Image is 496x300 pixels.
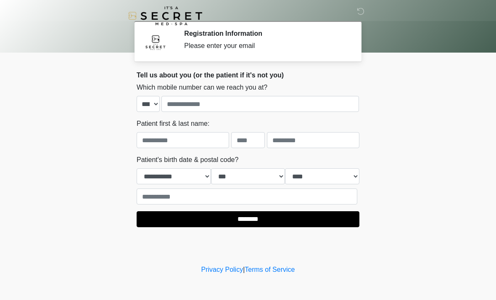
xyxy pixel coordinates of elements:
[143,29,168,55] img: Agent Avatar
[137,82,267,93] label: Which mobile number can we reach you at?
[201,266,243,273] a: Privacy Policy
[128,6,202,25] img: It's A Secret Med Spa Logo
[245,266,295,273] a: Terms of Service
[137,71,359,79] h2: Tell us about you (or the patient if it's not you)
[137,119,209,129] label: Patient first & last name:
[184,29,347,37] h2: Registration Information
[137,155,238,165] label: Patient's birth date & postal code?
[243,266,245,273] a: |
[184,41,347,51] div: Please enter your email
